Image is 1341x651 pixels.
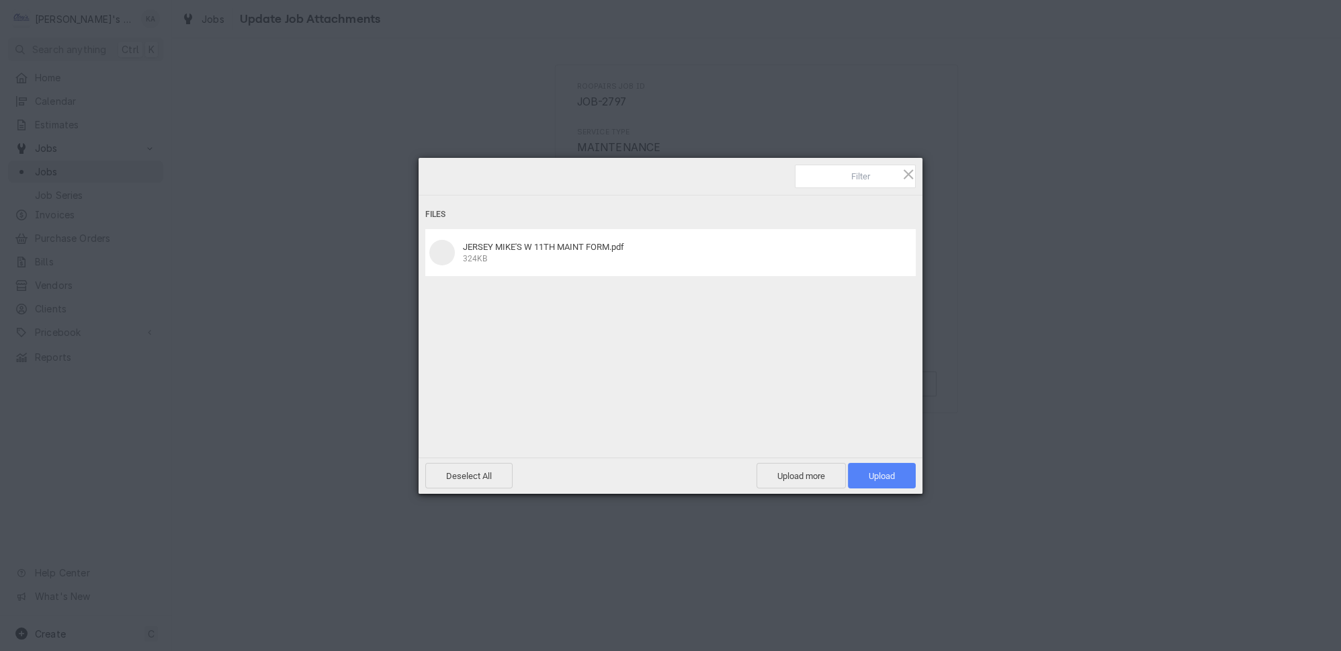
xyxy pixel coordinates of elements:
[756,463,846,488] span: Upload more
[459,242,898,264] div: JERSEY MIKE'S W 11TH MAINT FORM.pdf
[425,463,513,488] span: Deselect All
[848,463,916,488] span: Upload
[795,165,916,188] input: Filter
[901,167,916,181] span: Click here or hit ESC to close picker
[463,254,487,263] span: 324KB
[869,471,895,481] span: Upload
[425,202,916,227] div: Files
[463,242,624,252] span: JERSEY MIKE'S W 11TH MAINT FORM.pdf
